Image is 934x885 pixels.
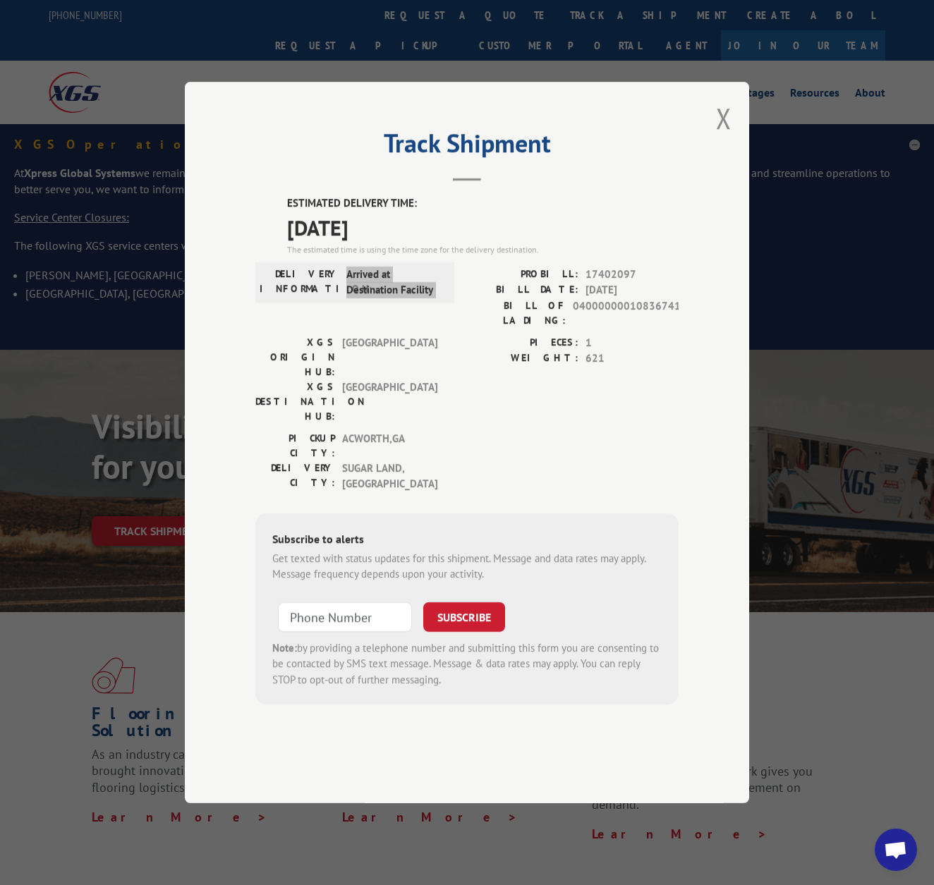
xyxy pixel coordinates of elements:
[260,267,339,298] label: DELIVERY INFORMATION:
[255,133,679,160] h2: Track Shipment
[287,195,679,212] label: ESTIMATED DELIVERY TIME:
[255,379,335,424] label: XGS DESTINATION HUB:
[342,431,437,460] span: ACWORTH , GA
[287,243,679,256] div: The estimated time is using the time zone for the delivery destination.
[875,829,917,871] a: Open chat
[573,298,679,328] span: 04000000010836741
[272,640,662,688] div: by providing a telephone number and submitting this form you are consenting to be contacted by SM...
[467,267,578,283] label: PROBILL:
[342,460,437,492] span: SUGAR LAND , [GEOGRAPHIC_DATA]
[423,602,505,632] button: SUBSCRIBE
[467,350,578,367] label: WEIGHT:
[586,335,679,351] span: 1
[342,379,437,424] span: [GEOGRAPHIC_DATA]
[255,460,335,492] label: DELIVERY CITY:
[272,641,297,654] strong: Note:
[272,530,662,551] div: Subscribe to alerts
[342,335,437,379] span: [GEOGRAPHIC_DATA]
[255,431,335,460] label: PICKUP CITY:
[287,212,679,243] span: [DATE]
[586,282,679,298] span: [DATE]
[467,335,578,351] label: PIECES:
[467,298,566,328] label: BILL OF LADING:
[346,267,442,298] span: Arrived at Destination Facility
[716,99,732,137] button: Close modal
[467,282,578,298] label: BILL DATE:
[255,335,335,379] label: XGS ORIGIN HUB:
[278,602,412,632] input: Phone Number
[586,267,679,283] span: 17402097
[272,551,662,582] div: Get texted with status updates for this shipment. Message and data rates may apply. Message frequ...
[586,350,679,367] span: 621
